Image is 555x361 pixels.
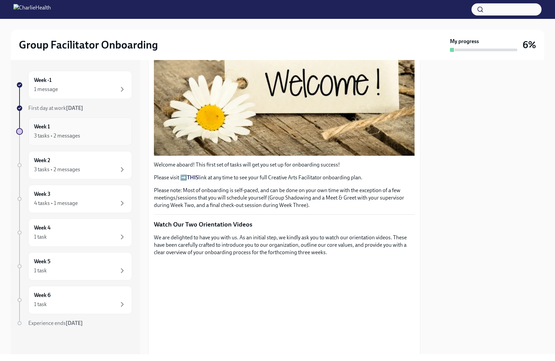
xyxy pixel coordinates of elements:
div: 3 tasks • 2 messages [34,166,80,173]
h6: Week 2 [34,157,50,164]
h3: 6% [523,39,536,51]
strong: [DATE] [66,320,83,326]
div: 1 task [34,233,47,241]
a: Week 41 task [16,218,132,247]
span: Experience ends [28,320,83,326]
strong: [DATE] [66,105,83,111]
span: First day at work [28,105,83,111]
h6: Week 5 [34,258,51,265]
a: First day at work[DATE] [16,104,132,112]
h6: Week 1 [34,123,50,130]
p: Please visit ➡️ link at any time to see your full Creative Arts Facilitator onboarding plan. [154,174,415,181]
a: Week 51 task [16,252,132,280]
p: Please note: Most of onboarding is self-paced, and can be done on your own time with the exceptio... [154,187,415,209]
a: Week -11 message [16,71,132,99]
a: THIS [187,174,198,181]
h6: Week -1 [34,77,52,84]
h6: Week 6 [34,292,51,299]
img: CharlieHealth [13,4,51,15]
div: 3 tasks • 2 messages [34,132,80,140]
p: Welcome aboard! This first set of tasks will get you set up for onboarding success! [154,161,415,169]
p: Watch Our Two Orientation Videos [154,220,415,229]
p: We are delighted to have you with us. As an initial step, we kindly ask you to watch our orientat... [154,234,415,256]
div: 4 tasks • 1 message [34,200,78,207]
a: Week 61 task [16,286,132,314]
a: Week 23 tasks • 2 messages [16,151,132,179]
strong: My progress [450,38,479,45]
div: 1 task [34,301,47,308]
a: Week 13 tasks • 2 messages [16,117,132,146]
h6: Week 3 [34,190,51,198]
h6: Week 4 [34,224,51,232]
div: 1 message [34,86,58,93]
div: 1 task [34,267,47,274]
a: Week 34 tasks • 1 message [16,185,132,213]
h2: Group Facilitator Onboarding [19,38,158,52]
